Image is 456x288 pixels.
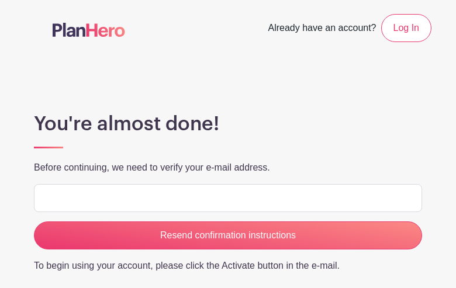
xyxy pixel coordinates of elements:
p: To begin using your account, please click the Activate button in the e-mail. [34,259,422,273]
a: Log In [381,14,431,42]
span: Already have an account? [268,16,376,42]
input: Resend confirmation instructions [34,221,422,249]
img: logo-507f7623f17ff9eddc593b1ce0a138ce2505c220e1c5a4e2b4648c50719b7d32.svg [53,23,125,37]
h1: You're almost done! [34,112,422,136]
p: Before continuing, we need to verify your e-mail address. [34,161,422,175]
